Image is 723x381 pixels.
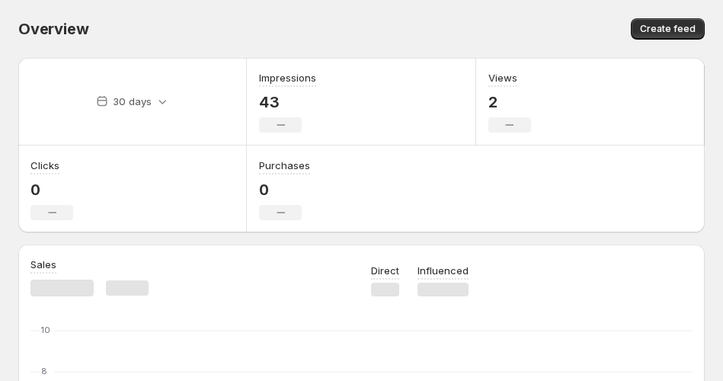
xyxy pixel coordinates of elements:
text: 10 [41,325,50,335]
h3: Sales [30,257,56,272]
button: Create feed [631,18,705,40]
h3: Views [488,70,517,85]
p: Influenced [417,263,469,278]
p: 30 days [113,94,152,109]
span: Overview [18,20,88,38]
text: 8 [41,366,47,376]
p: 0 [30,181,73,199]
p: Direct [371,263,399,278]
p: 43 [259,93,316,111]
h3: Purchases [259,158,310,173]
span: Create feed [640,23,696,35]
p: 0 [259,181,310,199]
h3: Impressions [259,70,316,85]
h3: Clicks [30,158,59,173]
p: 2 [488,93,531,111]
